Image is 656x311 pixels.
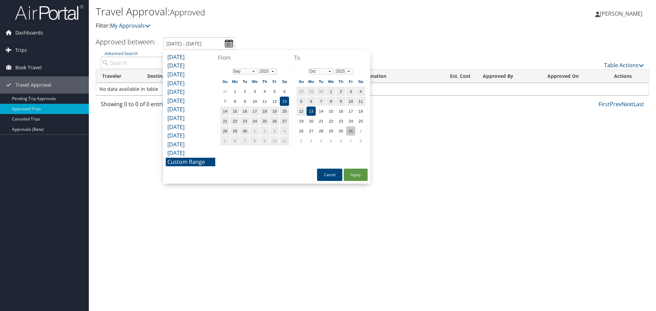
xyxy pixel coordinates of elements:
[316,116,326,126] td: 21
[306,97,316,106] td: 6
[96,37,156,46] h3: Approved between:
[166,131,215,140] li: [DATE]
[110,22,150,29] a: My Approvals
[250,107,259,116] td: 17
[326,97,336,106] td: 8
[316,77,326,86] th: Tu
[101,100,229,112] div: Showing 0 to 0 of 0 entries
[270,87,279,96] td: 5
[15,59,42,76] span: Book Travel
[166,123,215,132] li: [DATE]
[220,107,230,116] td: 14
[346,97,355,106] td: 10
[15,24,43,41] span: Dashboards
[280,97,289,106] td: 13
[220,77,230,86] th: Su
[326,87,336,96] td: 1
[240,116,249,126] td: 23
[336,87,345,96] td: 2
[260,77,269,86] th: Th
[595,3,649,24] a: [PERSON_NAME]
[297,87,306,96] td: 28
[336,77,345,86] th: Th
[260,126,269,136] td: 2
[356,87,365,96] td: 4
[280,136,289,145] td: 11
[230,107,240,116] td: 15
[141,70,202,83] th: Destination: activate to sort column ascending
[96,4,465,19] h1: Travel Approval:
[317,169,342,181] button: Cancel
[15,4,83,20] img: airportal-logo.png
[297,77,306,86] th: Su
[166,53,215,62] li: [DATE]
[541,70,607,83] th: Approved On: activate to sort column ascending
[101,57,229,69] input: Advanced Search
[270,97,279,106] td: 12
[280,87,289,96] td: 6
[166,79,215,88] li: [DATE]
[610,100,621,108] a: Prev
[240,107,249,116] td: 16
[230,87,240,96] td: 1
[608,70,649,83] th: Actions
[166,158,215,167] li: Custom Range
[346,107,355,116] td: 17
[336,107,345,116] td: 16
[306,107,316,116] td: 13
[346,87,355,96] td: 3
[220,116,230,126] td: 21
[431,70,477,83] th: Est. Cost: activate to sort column ascending
[306,136,316,145] td: 3
[260,87,269,96] td: 4
[240,87,249,96] td: 2
[297,126,306,136] td: 26
[297,136,306,145] td: 2
[250,126,259,136] td: 1
[240,97,249,106] td: 9
[166,70,215,79] li: [DATE]
[15,42,27,59] span: Trips
[250,116,259,126] td: 24
[230,136,240,145] td: 6
[170,6,205,18] small: Approved
[240,136,249,145] td: 7
[621,100,633,108] a: Next
[297,116,306,126] td: 19
[346,116,355,126] td: 24
[326,116,336,126] td: 22
[326,126,336,136] td: 29
[250,97,259,106] td: 10
[356,126,365,136] td: 1
[220,136,230,145] td: 5
[166,88,215,97] li: [DATE]
[166,149,215,158] li: [DATE]
[356,77,365,86] th: Sa
[270,136,279,145] td: 10
[96,70,141,83] th: Traveler: activate to sort column ascending
[334,70,431,83] th: Details/Explanation
[166,97,215,105] li: [DATE]
[604,61,644,69] a: Table Actions
[260,136,269,145] td: 9
[297,97,306,106] td: 5
[270,116,279,126] td: 26
[15,76,51,94] span: Travel Approval
[230,97,240,106] td: 8
[326,107,336,116] td: 15
[96,83,649,95] td: No data available in table
[306,77,316,86] th: Mo
[346,77,355,86] th: Fr
[240,126,249,136] td: 30
[306,116,316,126] td: 20
[280,126,289,136] td: 4
[220,97,230,106] td: 7
[260,107,269,116] td: 18
[356,116,365,126] td: 25
[218,54,291,61] h4: From
[230,126,240,136] td: 29
[633,100,644,108] a: Last
[280,107,289,116] td: 20
[356,136,365,145] td: 8
[336,126,345,136] td: 30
